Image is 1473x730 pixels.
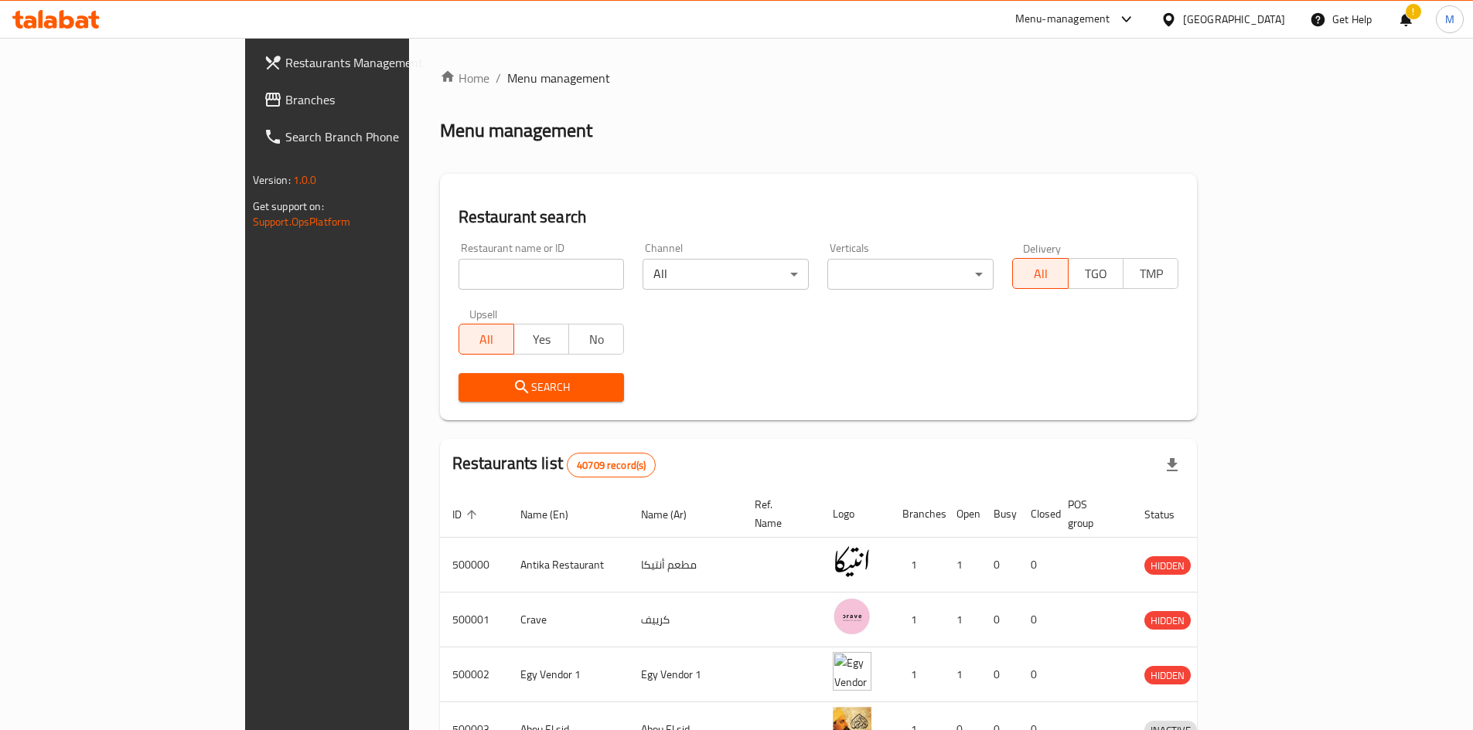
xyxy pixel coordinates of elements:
span: Name (Ar) [641,505,707,524]
span: Name (En) [520,505,588,524]
td: Egy Vendor 1 [508,647,629,702]
button: Yes [513,324,569,355]
span: Search Branch Phone [285,127,479,146]
td: 1 [890,592,944,647]
div: ​ [827,259,994,290]
td: 1 [944,592,981,647]
label: Delivery [1023,243,1062,253]
img: Crave [833,597,871,636]
td: 1 [890,647,944,702]
span: M [1445,11,1454,28]
th: Closed [1018,491,1055,538]
th: Logo [820,491,890,538]
button: All [459,324,514,355]
td: مطعم أنتيكا [629,538,742,592]
span: 40709 record(s) [568,458,655,473]
a: Support.OpsPlatform [253,212,351,232]
span: Menu management [507,69,610,87]
a: Search Branch Phone [251,118,491,155]
button: TMP [1123,258,1178,289]
td: Antika Restaurant [508,538,629,592]
h2: Menu management [440,118,592,143]
button: TGO [1068,258,1124,289]
span: POS group [1068,495,1113,532]
span: HIDDEN [1144,667,1191,684]
label: Upsell [469,308,498,319]
a: Restaurants Management [251,44,491,81]
span: Restaurants Management [285,53,479,72]
td: 0 [981,592,1018,647]
span: Yes [520,328,563,351]
div: Export file [1154,446,1191,484]
div: All [643,259,809,290]
span: ID [452,505,482,524]
span: HIDDEN [1144,557,1191,575]
span: Version: [253,170,291,190]
img: Antika Restaurant [833,542,871,581]
h2: Restaurant search [459,205,1179,229]
button: Search [459,373,625,402]
span: No [575,328,618,351]
td: Egy Vendor 1 [629,647,742,702]
a: Branches [251,81,491,118]
span: Ref. Name [755,495,802,532]
td: 0 [1018,592,1055,647]
span: TMP [1130,263,1172,285]
td: كرييف [629,592,742,647]
span: TGO [1075,263,1117,285]
span: 1.0.0 [293,170,317,190]
th: Branches [890,491,944,538]
span: Branches [285,90,479,109]
th: Busy [981,491,1018,538]
button: All [1012,258,1068,289]
input: Search for restaurant name or ID.. [459,259,625,290]
div: HIDDEN [1144,666,1191,684]
span: Status [1144,505,1195,524]
td: 0 [981,647,1018,702]
img: Egy Vendor 1 [833,652,871,691]
div: HIDDEN [1144,611,1191,630]
td: 1 [890,538,944,592]
button: No [568,324,624,355]
div: [GEOGRAPHIC_DATA] [1183,11,1285,28]
span: HIDDEN [1144,612,1191,630]
td: Crave [508,592,629,647]
span: All [1019,263,1062,285]
li: / [496,69,501,87]
td: 1 [944,647,981,702]
h2: Restaurants list [452,452,656,477]
div: Total records count [567,453,656,477]
div: Menu-management [1015,10,1110,29]
td: 0 [1018,538,1055,592]
td: 0 [1018,647,1055,702]
th: Open [944,491,981,538]
span: Get support on: [253,196,324,216]
td: 1 [944,538,981,592]
td: 0 [981,538,1018,592]
span: All [465,328,508,351]
nav: breadcrumb [440,69,1198,87]
span: Search [471,378,612,397]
